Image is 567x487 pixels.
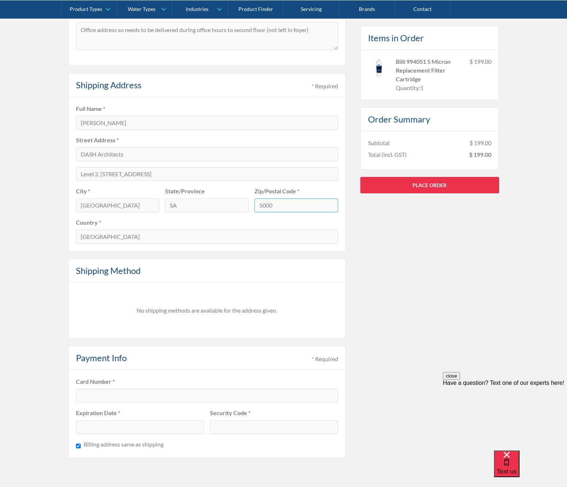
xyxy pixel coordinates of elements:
[76,409,204,417] label: Expiration Date *
[420,83,424,92] div: 1
[76,377,338,386] label: Card Number *
[368,112,430,125] h4: Order Summary
[76,264,141,277] h4: Shipping Method
[128,6,156,12] div: Water Types
[76,351,127,364] h4: Payment Info
[360,177,499,193] a: Place Order
[469,150,491,159] div: $ 199.00
[76,136,338,144] label: Street Address *
[443,372,567,460] iframe: podium webchat widget prompt
[368,31,424,44] h4: Items in Order
[494,451,567,487] iframe: podium webchat widget bubble
[368,150,407,159] div: Total (incl. GST)
[210,409,338,417] label: Security Code *
[368,138,390,147] div: Subtotal
[215,424,333,430] iframe: Secure CVC input frame
[470,57,491,92] div: $ 199.00
[84,440,164,449] label: Billing address same as shipping
[76,104,338,113] label: Full Name *
[74,306,340,315] div: No shipping methods are available for the address given.
[470,138,491,147] div: $ 199.00
[396,57,464,83] div: Billi 994051 5 Micron Replacement Filter Cartridge
[70,6,102,12] div: Product Types
[76,187,160,196] label: City *
[81,392,333,398] iframe: Secure card number input frame
[312,355,338,363] div: * Required
[81,424,199,430] iframe: Secure expiration date input frame
[186,6,208,12] div: Industries
[76,218,338,227] label: Country *
[312,82,338,90] div: * Required
[165,187,249,196] label: State/Province
[254,187,338,196] label: Zip/Postal Code *
[396,83,420,92] div: Quantity:
[76,78,141,92] h4: Shipping Address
